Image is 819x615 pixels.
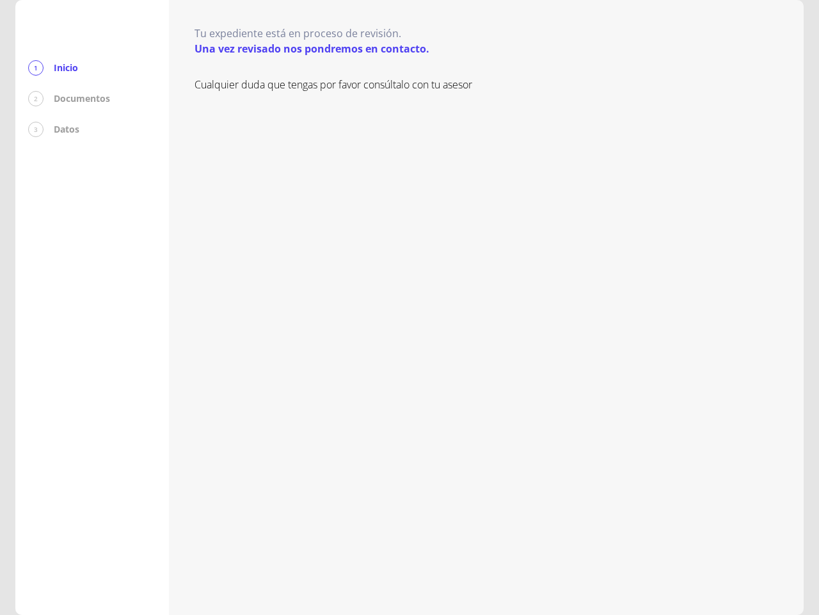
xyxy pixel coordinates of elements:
div: 3 [28,122,44,137]
div: 2 [28,91,44,106]
p: Inicio [54,61,78,74]
p: Documentos [54,92,110,105]
p: Una vez revisado nos pondremos en contacto. [195,41,429,56]
div: 1 [28,60,44,76]
p: Datos [54,123,79,136]
p: Cualquier duda que tengas por favor consúltalo con tu asesor [195,77,778,92]
p: Tu expediente está en proceso de revisión. [195,26,429,41]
